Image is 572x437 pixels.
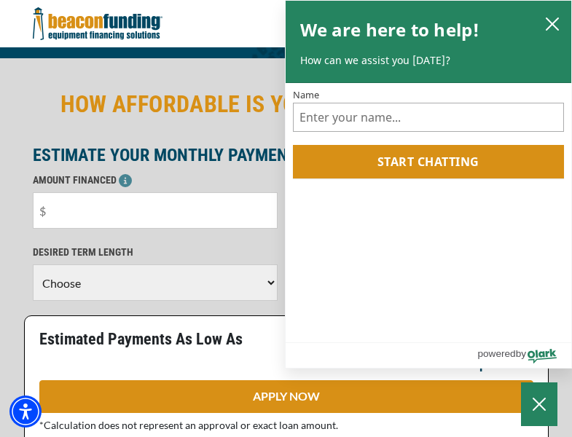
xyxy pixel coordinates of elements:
p: Estimated Payments As Low As [39,331,278,348]
span: *Calculation does not represent an approval or exact loan amount. [39,419,338,431]
p: DESIRED TERM LENGTH [33,243,278,261]
a: APPLY NOW [39,380,533,413]
button: close chatbox [541,13,564,34]
span: by [516,345,526,363]
label: Name [293,90,565,100]
span: powered [477,345,515,363]
h2: HOW AFFORDABLE IS YOUR NEXT TOW TRUCK? [33,87,540,121]
p: How can we assist you [DATE]? [300,53,557,68]
button: Start chatting [293,145,565,178]
p: ESTIMATE YOUR MONTHLY PAYMENT [33,146,540,164]
input: $ [33,192,278,229]
a: Powered by Olark [477,343,571,368]
input: Name [293,103,565,132]
p: AMOUNT FINANCED [33,171,278,189]
div: Accessibility Menu [9,395,42,428]
h2: We are here to help! [300,15,480,44]
button: Close Chatbox [521,382,557,426]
